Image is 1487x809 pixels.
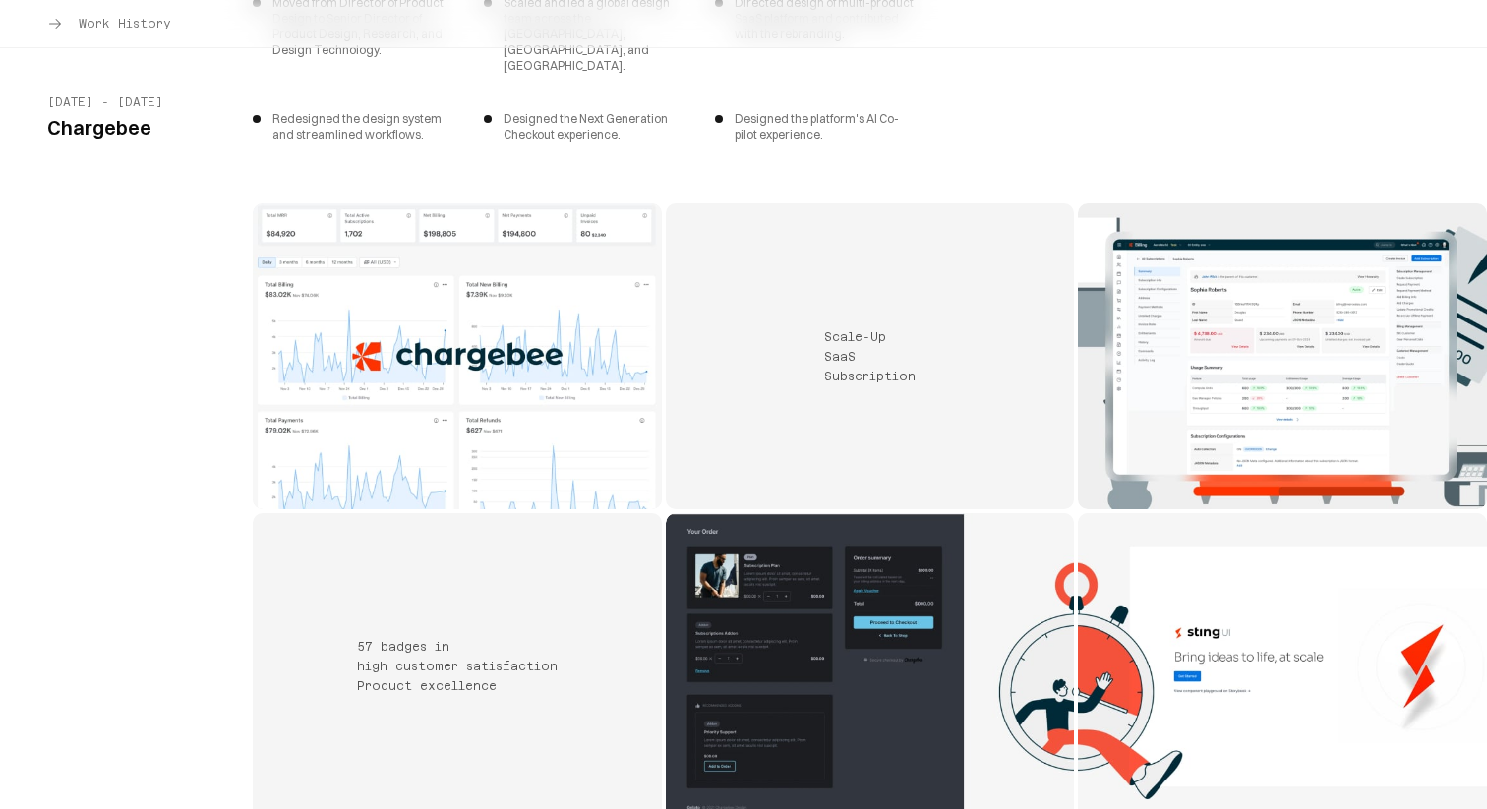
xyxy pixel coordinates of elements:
[79,16,171,31] span: Work History
[357,678,558,694] div: Product excellence
[47,118,174,138] h3: Chargebee
[666,203,1075,510] div: Key metrics: Scale-Up, SaaS, Subscription
[824,349,916,365] div: SaaS
[824,369,916,384] div: Subscription
[253,203,662,510] img: Chargebee project 1
[504,111,684,143] span: Designed the Next Generation Checkout experience.
[357,659,558,674] div: high customer satisfaction
[357,639,558,655] div: 57 badges in
[735,111,915,143] span: Designed the platform's AI Co-pilot experience.
[824,329,916,345] div: Scale-Up
[272,111,452,143] span: Redesigned the design system and streamlined workflows.
[1078,203,1487,510] img: Chargebee project 2
[47,94,174,110] time: Employment period: Nov 2020 - Dec 2024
